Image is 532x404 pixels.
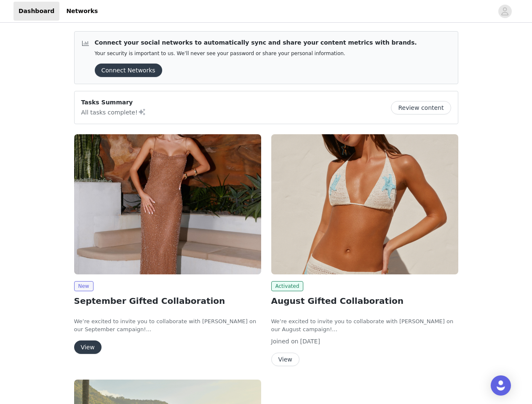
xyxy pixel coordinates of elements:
[271,353,299,366] button: View
[74,340,102,354] button: View
[271,281,304,291] span: Activated
[95,50,417,57] p: Your security is important to us. We’ll never see your password or share your personal information.
[81,98,146,107] p: Tasks Summary
[271,356,299,363] a: View
[81,107,146,117] p: All tasks complete!
[74,134,261,274] img: Peppermayo USA
[501,5,509,18] div: avatar
[74,317,261,334] p: We’re excited to invite you to collaborate with [PERSON_NAME] on our September campaign!
[271,134,458,274] img: Peppermayo USA
[74,281,94,291] span: New
[95,64,162,77] button: Connect Networks
[13,2,59,21] a: Dashboard
[491,375,511,396] div: Open Intercom Messenger
[95,38,417,47] p: Connect your social networks to automatically sync and share your content metrics with brands.
[300,338,320,345] span: [DATE]
[271,317,458,334] p: We’re excited to invite you to collaborate with [PERSON_NAME] on our August campaign!
[74,295,261,307] h2: September Gifted Collaboration
[391,101,451,114] button: Review content
[271,295,458,307] h2: August Gifted Collaboration
[74,344,102,351] a: View
[271,338,299,345] span: Joined on
[61,2,103,21] a: Networks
